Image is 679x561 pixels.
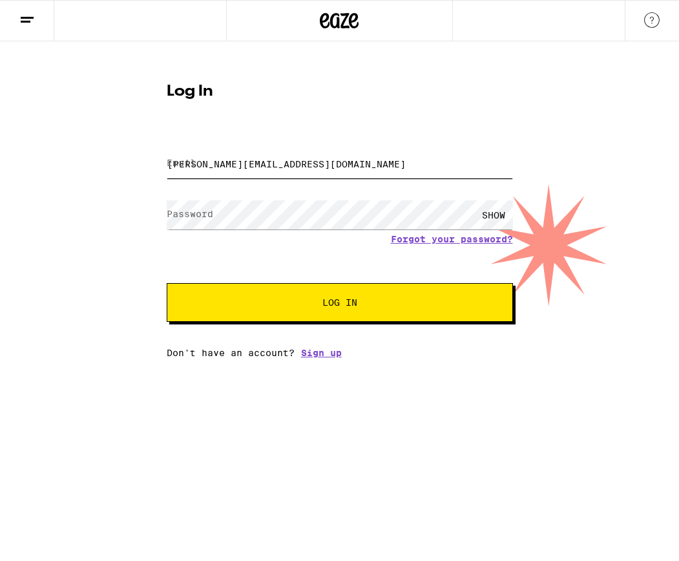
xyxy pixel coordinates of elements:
label: Password [167,209,213,219]
span: Hi. Need any help? [8,9,93,19]
a: Forgot your password? [391,234,513,244]
input: Email [167,149,513,178]
a: Sign up [301,348,342,358]
h1: Log In [167,84,513,100]
label: Email [167,158,196,168]
button: Log In [167,283,513,322]
div: Don't have an account? [167,348,513,358]
span: Log In [322,298,357,307]
div: SHOW [474,200,513,229]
